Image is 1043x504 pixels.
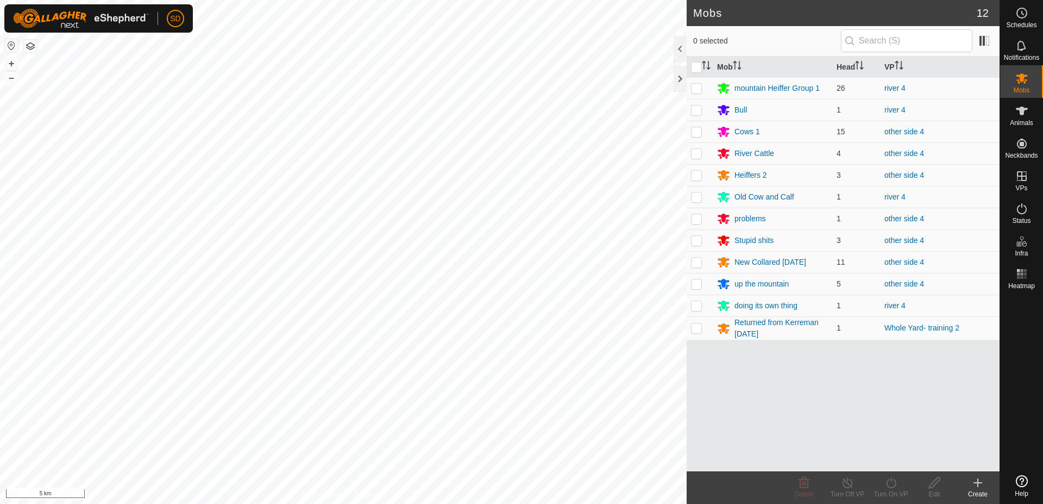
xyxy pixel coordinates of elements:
a: other side 4 [884,171,924,179]
div: Old Cow and Calf [734,191,794,203]
th: VP [880,57,1000,78]
p-sorticon: Activate to sort [702,63,711,71]
div: Edit [913,489,956,499]
th: Head [832,57,880,78]
span: Schedules [1006,22,1036,28]
span: 1 [837,105,841,114]
a: other side 4 [884,236,924,245]
a: river 4 [884,105,906,114]
span: Heatmap [1008,283,1035,289]
span: 1 [837,323,841,332]
a: Whole Yard- training 2 [884,323,959,332]
div: Heiffers 2 [734,170,767,181]
span: Help [1015,490,1028,497]
span: 26 [837,84,845,92]
div: mountain Heiffer Group 1 [734,83,820,94]
span: 12 [977,5,989,21]
span: Status [1012,217,1031,224]
button: Reset Map [5,39,18,52]
div: Stupid shits [734,235,774,246]
div: River Cattle [734,148,774,159]
span: Delete [795,490,814,498]
span: 11 [837,258,845,266]
div: Returned from Kerreman [DATE] [734,317,828,340]
a: Help [1000,471,1043,501]
div: problems [734,213,766,225]
a: river 4 [884,301,906,310]
div: Turn On VP [869,489,913,499]
span: Mobs [1014,87,1029,94]
span: 15 [837,127,845,136]
span: 1 [837,192,841,201]
a: Contact Us [354,490,386,500]
h2: Mobs [693,7,977,20]
p-sorticon: Activate to sort [895,63,903,71]
a: other side 4 [884,149,924,158]
a: other side 4 [884,214,924,223]
div: up the mountain [734,278,789,290]
span: 1 [837,214,841,223]
span: VPs [1015,185,1027,191]
a: river 4 [884,192,906,201]
span: Infra [1015,250,1028,257]
a: river 4 [884,84,906,92]
span: SD [170,13,180,24]
div: New Collared [DATE] [734,257,806,268]
img: Gallagher Logo [13,9,149,28]
span: 4 [837,149,841,158]
span: 1 [837,301,841,310]
div: Create [956,489,1000,499]
span: Animals [1010,120,1033,126]
button: + [5,57,18,70]
div: Cows 1 [734,126,760,138]
span: 5 [837,279,841,288]
div: Turn Off VP [826,489,869,499]
input: Search (S) [841,29,972,52]
a: other side 4 [884,258,924,266]
th: Mob [713,57,832,78]
span: 3 [837,171,841,179]
a: other side 4 [884,279,924,288]
a: Privacy Policy [300,490,341,500]
p-sorticon: Activate to sort [733,63,742,71]
span: Neckbands [1005,152,1038,159]
a: other side 4 [884,127,924,136]
p-sorticon: Activate to sort [855,63,864,71]
button: Map Layers [24,40,37,53]
span: 3 [837,236,841,245]
div: doing its own thing [734,300,797,312]
button: – [5,71,18,84]
span: Notifications [1004,54,1039,61]
span: 0 selected [693,35,841,47]
div: Bull [734,104,747,116]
